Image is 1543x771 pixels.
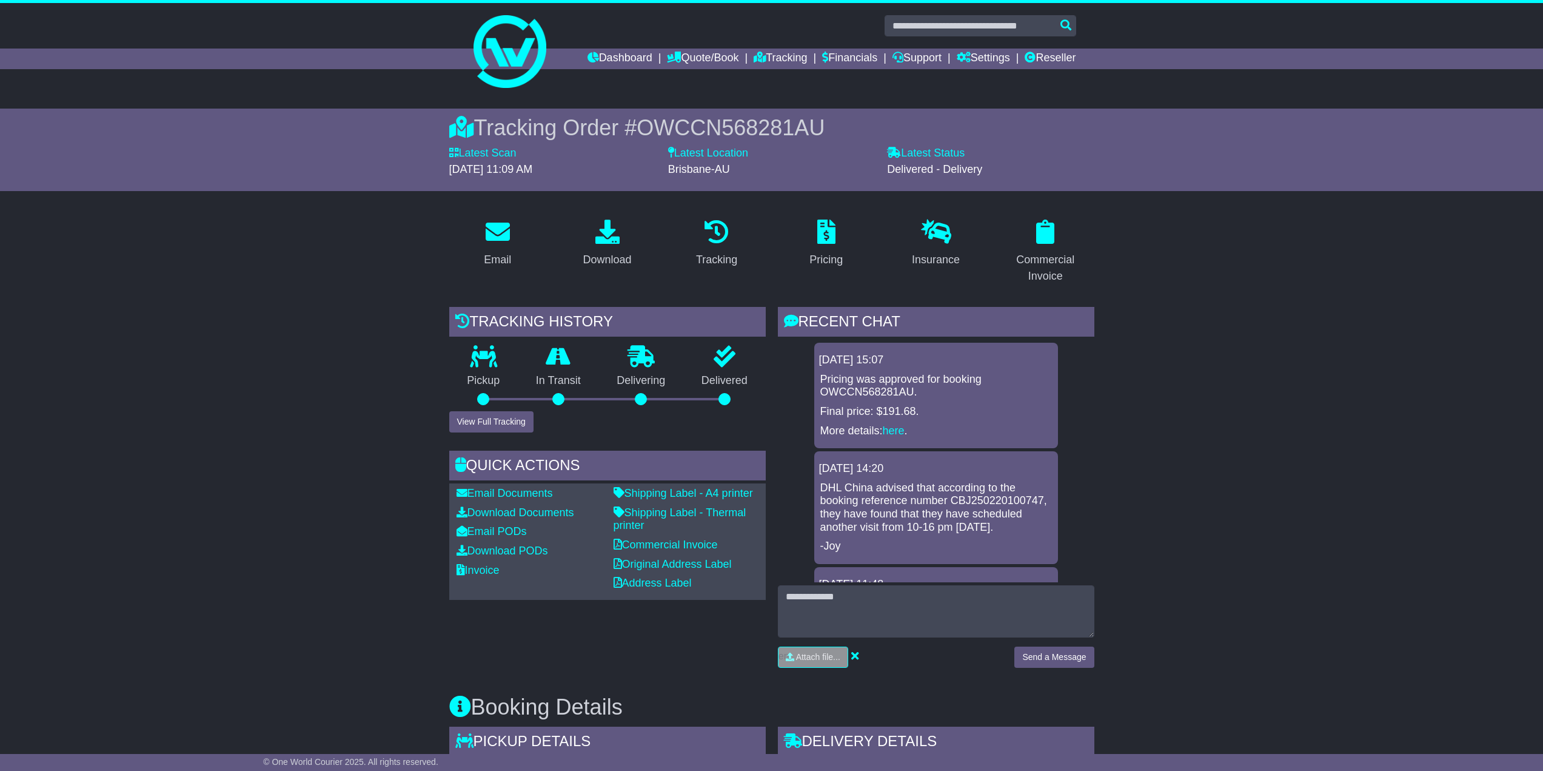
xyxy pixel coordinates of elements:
[614,577,692,589] a: Address Label
[449,411,534,433] button: View Full Tracking
[820,482,1052,534] p: DHL China advised that according to the booking reference number CBJ250220100747, they have found...
[957,49,1010,69] a: Settings
[518,374,599,388] p: In Transit
[449,147,517,160] label: Latest Scan
[820,425,1052,438] p: More details: .
[820,405,1052,419] p: Final price: $191.68.
[892,49,942,69] a: Support
[754,49,807,69] a: Tracking
[819,354,1053,367] div: [DATE] 15:07
[688,215,745,272] a: Tracking
[449,451,766,483] div: Quick Actions
[587,49,652,69] a: Dashboard
[819,462,1053,476] div: [DATE] 14:20
[614,507,746,532] a: Shipping Label - Thermal printer
[457,545,548,557] a: Download PODs
[696,252,737,268] div: Tracking
[449,307,766,340] div: Tracking history
[912,252,960,268] div: Insurance
[457,487,553,499] a: Email Documents
[449,163,533,175] span: [DATE] 11:09 AM
[614,558,732,570] a: Original Address Label
[822,49,877,69] a: Financials
[457,564,500,576] a: Invoice
[457,507,574,519] a: Download Documents
[457,525,527,537] a: Email PODs
[575,215,639,272] a: Download
[583,252,631,268] div: Download
[484,252,511,268] div: Email
[778,727,1094,759] div: Delivery Details
[820,540,1052,553] p: -Joy
[449,695,1094,719] h3: Booking Details
[667,49,738,69] a: Quote/Book
[887,163,982,175] span: Delivered - Delivery
[802,215,851,272] a: Pricing
[809,252,843,268] div: Pricing
[449,374,518,388] p: Pickup
[614,539,718,551] a: Commercial Invoice
[819,578,1053,591] div: [DATE] 11:48
[668,147,748,160] label: Latest Location
[883,425,905,437] a: here
[904,215,968,272] a: Insurance
[997,215,1094,289] a: Commercial Invoice
[637,115,825,140] span: OWCCN568281AU
[476,215,519,272] a: Email
[683,374,766,388] p: Delivered
[820,373,1052,399] p: Pricing was approved for booking OWCCN568281AU.
[599,374,684,388] p: Delivering
[263,757,438,767] span: © One World Courier 2025. All rights reserved.
[778,307,1094,340] div: RECENT CHAT
[1014,647,1094,668] button: Send a Message
[614,487,753,499] a: Shipping Label - A4 printer
[668,163,730,175] span: Brisbane-AU
[887,147,965,160] label: Latest Status
[1025,49,1076,69] a: Reseller
[1005,252,1086,284] div: Commercial Invoice
[449,115,1094,141] div: Tracking Order #
[449,727,766,759] div: Pickup Details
